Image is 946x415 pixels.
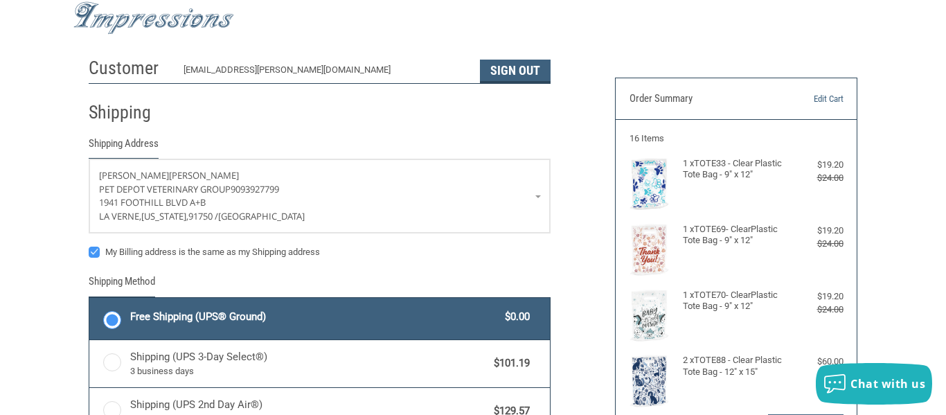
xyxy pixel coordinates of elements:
[89,57,170,80] h2: Customer
[99,210,141,222] span: La Verne,
[816,363,932,405] button: Chat with us
[89,136,159,159] legend: Shipping Address
[89,101,170,124] h2: Shipping
[130,349,488,378] span: Shipping (UPS 3-Day Select®)
[850,376,925,391] span: Chat with us
[487,355,530,371] span: $101.19
[498,309,530,325] span: $0.00
[683,224,787,247] h4: 1 x TOTE69- ClearPlastic Tote Bag - 9" x 12"
[99,183,231,195] span: Pet Depot Veterinary Group
[169,169,239,182] span: [PERSON_NAME]
[789,158,843,172] div: $19.20
[789,224,843,238] div: $19.20
[774,92,843,106] a: Edit Cart
[218,210,305,222] span: [GEOGRAPHIC_DATA]
[480,60,551,83] button: Sign Out
[99,196,206,209] span: 1941 Foothill Blvd A+B
[99,169,169,182] span: [PERSON_NAME]
[683,355,787,378] h4: 2 x TOTE88 - Clear Plastic Tote Bag - 12" x 15"
[683,158,787,181] h4: 1 x TOTE33 - Clear Plastic Tote Bag - 9" x 12"
[184,63,467,83] div: [EMAIL_ADDRESS][PERSON_NAME][DOMAIN_NAME]
[130,309,499,325] span: Free Shipping (UPS® Ground)
[89,274,155,297] legend: Shipping Method
[89,247,551,258] label: My Billing address is the same as my Shipping address
[231,183,279,195] span: 9093927799
[141,210,188,222] span: [US_STATE],
[630,92,775,106] h3: Order Summary
[789,237,843,251] div: $24.00
[789,290,843,303] div: $19.20
[789,171,843,185] div: $24.00
[789,355,843,369] div: $60.00
[683,290,787,312] h4: 1 x TOTE70- ClearPlastic Tote Bag - 9" x 12"
[89,159,550,233] a: Enter or select a different address
[188,210,218,222] span: 91750 /
[789,303,843,317] div: $24.00
[630,133,844,144] h3: 16 Items
[130,364,488,378] span: 3 business days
